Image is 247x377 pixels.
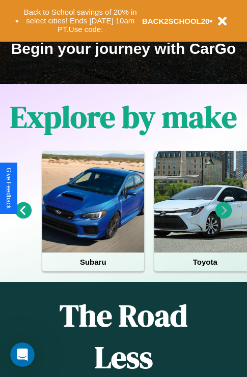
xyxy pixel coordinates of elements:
[142,17,210,25] b: BACK2SCHOOL20
[10,96,237,138] h1: Explore by make
[10,342,35,367] iframe: Intercom live chat
[19,5,142,37] button: Back to School savings of 20% in select cities! Ends [DATE] 10am PT.Use code:
[5,168,12,209] div: Give Feedback
[42,253,144,271] h4: Subaru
